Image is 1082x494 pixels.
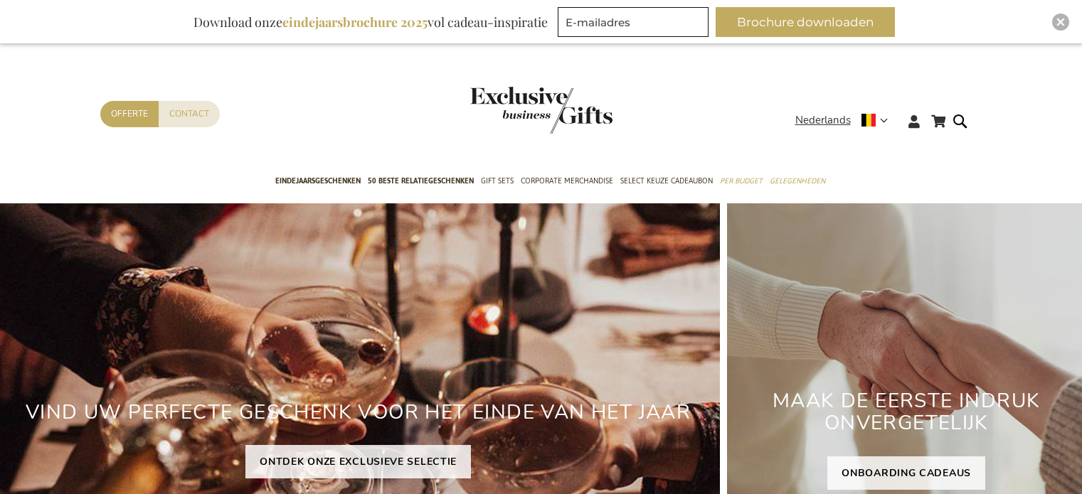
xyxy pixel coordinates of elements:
img: Exclusive Business gifts logo [470,87,612,134]
span: Eindejaarsgeschenken [275,173,361,188]
a: Offerte [100,101,159,127]
div: Close [1052,14,1069,31]
span: Per Budget [720,173,763,188]
input: E-mailadres [558,7,709,37]
span: Nederlands [795,112,851,129]
span: Gift Sets [481,173,514,188]
a: ONTDEK ONZE EXCLUSIEVE SELECTIE [245,445,471,478]
a: ONBOARDING CADEAUS [827,456,985,490]
b: eindejaarsbrochure 2025 [282,14,428,31]
a: store logo [470,87,541,134]
a: Contact [159,101,220,127]
span: 50 beste relatiegeschenken [368,173,474,188]
span: Gelegenheden [770,173,825,188]
span: Select Keuze Cadeaubon [620,173,713,188]
img: Close [1056,18,1065,26]
form: marketing offers and promotions [558,7,713,41]
div: Nederlands [795,112,897,129]
span: Corporate Merchandise [521,173,613,188]
div: Download onze vol cadeau-inspiratie [187,7,554,37]
button: Brochure downloaden [716,7,895,37]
